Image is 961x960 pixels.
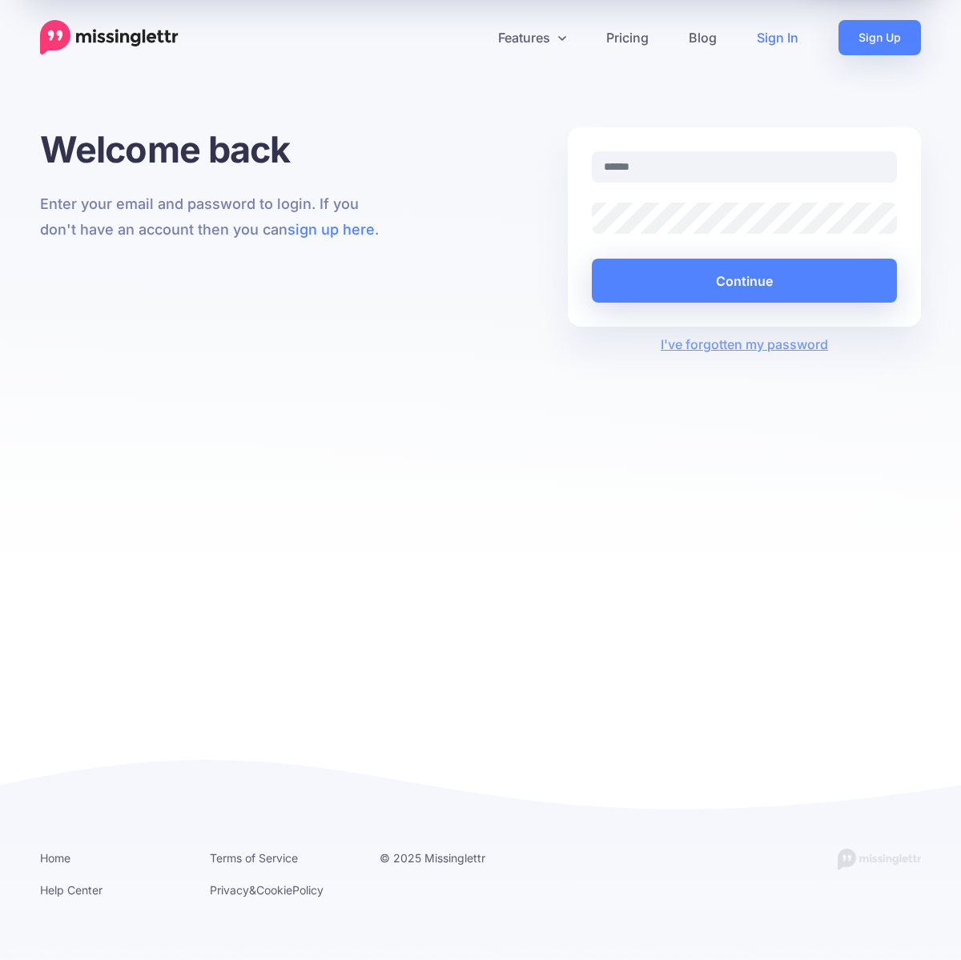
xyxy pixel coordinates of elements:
a: Features [478,20,586,55]
a: Sign In [737,20,818,55]
a: Help Center [40,883,103,897]
h1: Welcome back [40,127,393,171]
a: Cookie [256,883,292,897]
a: Blog [669,20,737,55]
a: Privacy [210,883,249,897]
li: © 2025 Missinglettr [380,848,525,868]
a: Sign Up [838,20,921,55]
a: Pricing [586,20,669,55]
a: sign up here [287,221,375,238]
a: I've forgotten my password [661,336,828,352]
a: Terms of Service [210,851,298,865]
p: Enter your email and password to login. If you don't have an account then you can . [40,191,393,243]
li: & Policy [210,880,356,900]
a: Home [40,851,70,865]
button: Continue [592,259,897,303]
